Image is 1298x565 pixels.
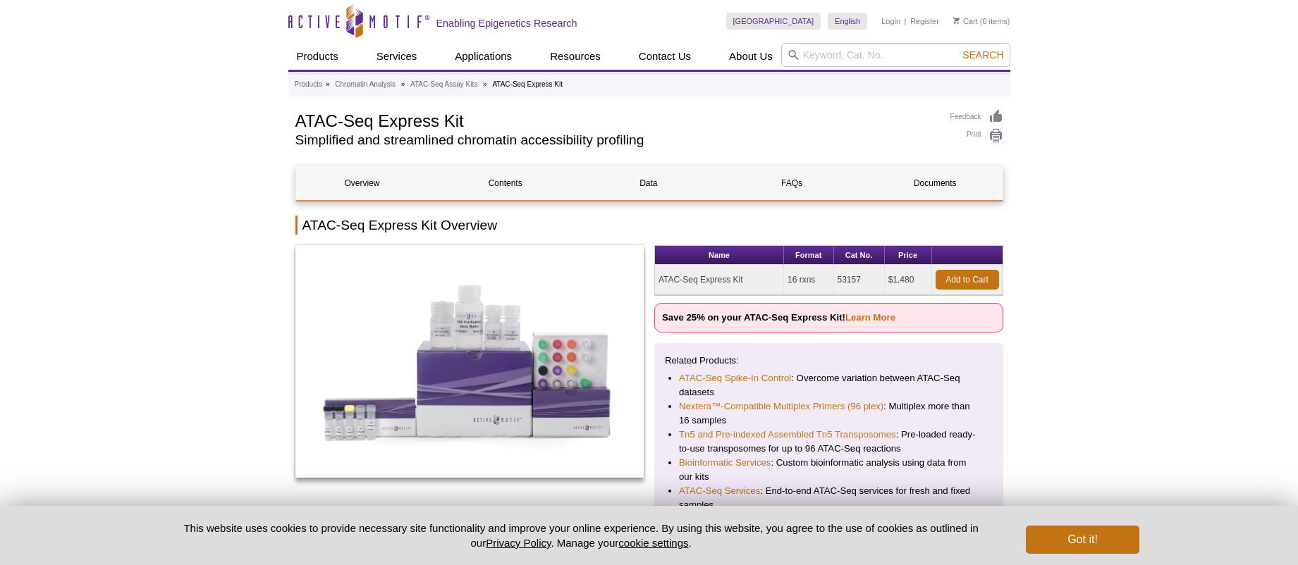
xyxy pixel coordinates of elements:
li: | [905,13,907,30]
input: Keyword, Cat. No. [781,43,1010,67]
li: : Overcome variation between ATAC-Seq datasets [679,371,979,399]
h2: Simplified and streamlined chromatin accessibility profiling [295,134,936,147]
p: This website uses cookies to provide necessary site functionality and improve your online experie... [159,521,1003,550]
td: $1,480 [885,265,932,295]
th: Format [784,246,834,265]
a: Login [881,16,900,26]
a: Nextera™-Compatible Multiplex Primers (96 plex) [679,399,883,414]
a: ATAC-Seq Assay Kits [410,78,477,91]
button: Search [958,49,1008,61]
a: Resources [541,43,609,70]
th: Price [885,246,932,265]
a: About Us [721,43,781,70]
p: Related Products: [665,354,993,368]
a: English [828,13,867,30]
a: Products [288,43,347,70]
li: : Pre-loaded ready-to-use transposomes for up to 96 ATAC-Seq reactions [679,428,979,456]
a: Overview [296,166,429,200]
li: : Multiplex more than 16 samples [679,399,979,428]
img: ATAC-Seq Express Kit [295,245,644,478]
button: Got it! [1026,526,1139,554]
td: ATAC-Seq Express Kit [655,265,784,295]
a: Feedback [950,109,1003,125]
li: ATAC-Seq Express Kit [492,80,563,88]
h2: ATAC-Seq Express Kit Overview [295,216,1003,235]
a: Add to Cart [936,270,999,290]
td: 16 rxns [784,265,834,295]
li: » [483,80,487,88]
a: Data [582,166,715,200]
img: Your Cart [953,17,960,24]
a: Products [295,78,322,91]
a: Applications [446,43,520,70]
li: » [401,80,405,88]
span: Search [962,49,1003,61]
a: Tn5 and Pre-indexed Assembled Tn5 Transposomes [679,428,896,442]
h2: Enabling Epigenetics Research [436,17,577,30]
a: Cart [953,16,978,26]
a: Contact Us [630,43,699,70]
a: Register [910,16,939,26]
a: ATAC-Seq Services [679,484,760,498]
th: Cat No. [834,246,885,265]
strong: Save 25% on your ATAC-Seq Express Kit! [662,312,895,323]
a: [GEOGRAPHIC_DATA] [726,13,821,30]
a: Print [950,128,1003,144]
a: Chromatin Analysis [335,78,396,91]
li: : Custom bioinformatic analysis using data from our kits [679,456,979,484]
button: cookie settings [618,537,688,549]
li: (0 items) [953,13,1010,30]
th: Name [655,246,784,265]
a: Learn More [845,312,895,323]
a: Documents [869,166,1001,200]
li: » [326,80,330,88]
a: ATAC-Seq Spike-In Control [679,371,791,385]
a: Bioinformatic Services [679,456,771,470]
a: Privacy Policy [486,537,551,549]
a: Services [368,43,426,70]
li: : End-to-end ATAC-Seq services for fresh and fixed samples [679,484,979,512]
a: FAQs [725,166,858,200]
a: Contents [439,166,572,200]
td: 53157 [834,265,885,295]
h1: ATAC-Seq Express Kit [295,109,936,130]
